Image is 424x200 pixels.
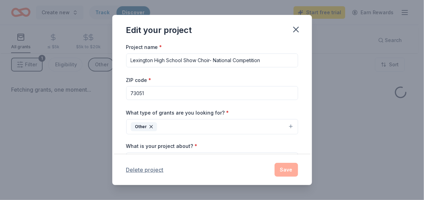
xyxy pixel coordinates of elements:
input: After school program [126,53,298,67]
div: Other [131,122,157,131]
button: Delete project [126,166,164,174]
input: 12345 (U.S. only) [126,86,298,100]
button: Other [126,119,298,134]
label: What is your project about? [126,143,198,150]
label: Project name [126,44,162,51]
div: Edit your project [126,25,192,36]
label: ZIP code [126,77,152,84]
label: What type of grants are you looking for? [126,109,229,116]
